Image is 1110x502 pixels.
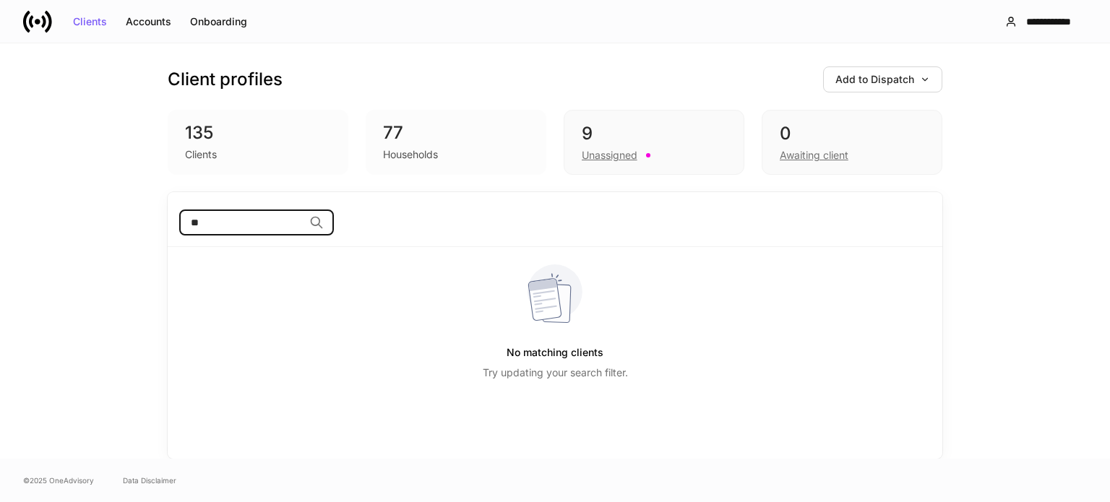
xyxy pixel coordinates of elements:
h5: No matching clients [507,339,603,365]
button: Accounts [116,10,181,33]
div: 135 [185,121,331,144]
div: 0 [780,122,924,145]
div: Households [383,147,438,162]
div: Awaiting client [780,148,848,163]
div: 9 [582,122,726,145]
button: Onboarding [181,10,257,33]
span: © 2025 OneAdvisory [23,475,94,486]
button: Clients [64,10,116,33]
div: 77 [383,121,529,144]
div: Clients [185,147,217,162]
a: Data Disclaimer [123,475,176,486]
div: Onboarding [190,17,247,27]
div: Accounts [126,17,171,27]
button: Add to Dispatch [823,66,942,92]
div: 0Awaiting client [762,110,942,175]
div: Clients [73,17,107,27]
h3: Client profiles [168,68,283,91]
div: Unassigned [582,148,637,163]
div: Add to Dispatch [835,74,930,85]
div: 9Unassigned [564,110,744,175]
p: Try updating your search filter. [483,365,628,380]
